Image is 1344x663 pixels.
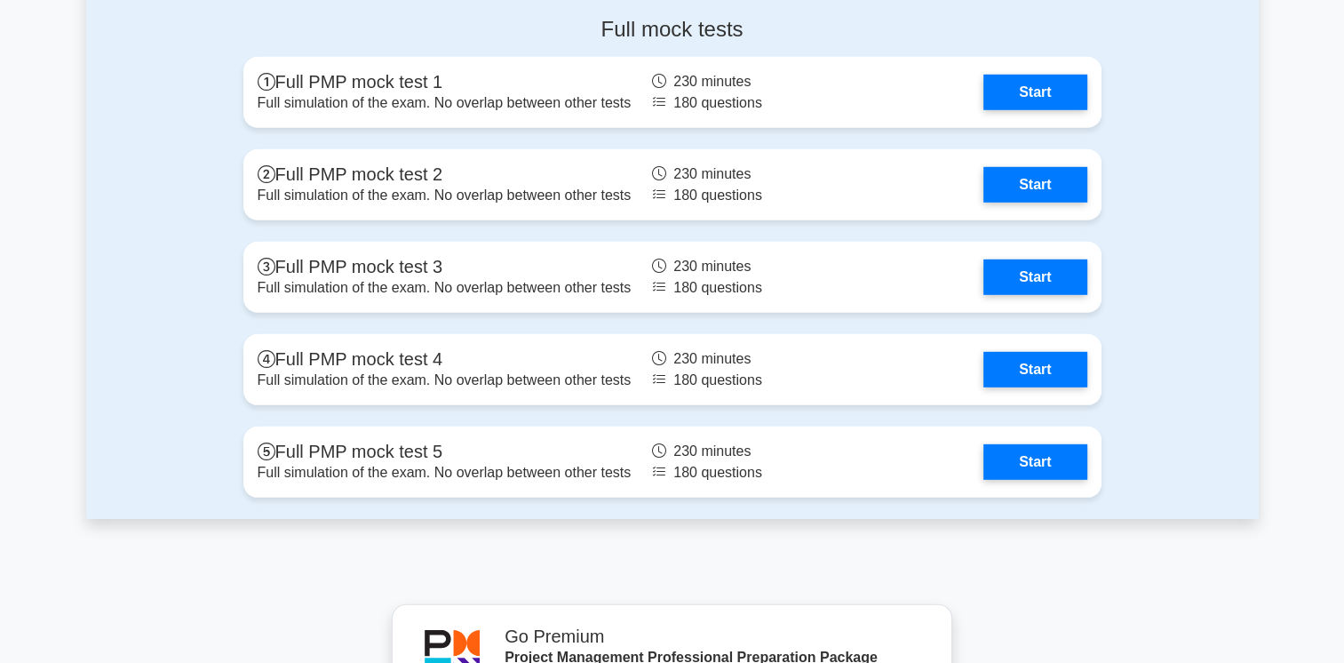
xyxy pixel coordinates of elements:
a: Start [983,167,1086,203]
a: Start [983,352,1086,387]
a: Start [983,444,1086,480]
a: Start [983,75,1086,110]
h4: Full mock tests [243,17,1101,43]
a: Start [983,260,1086,295]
